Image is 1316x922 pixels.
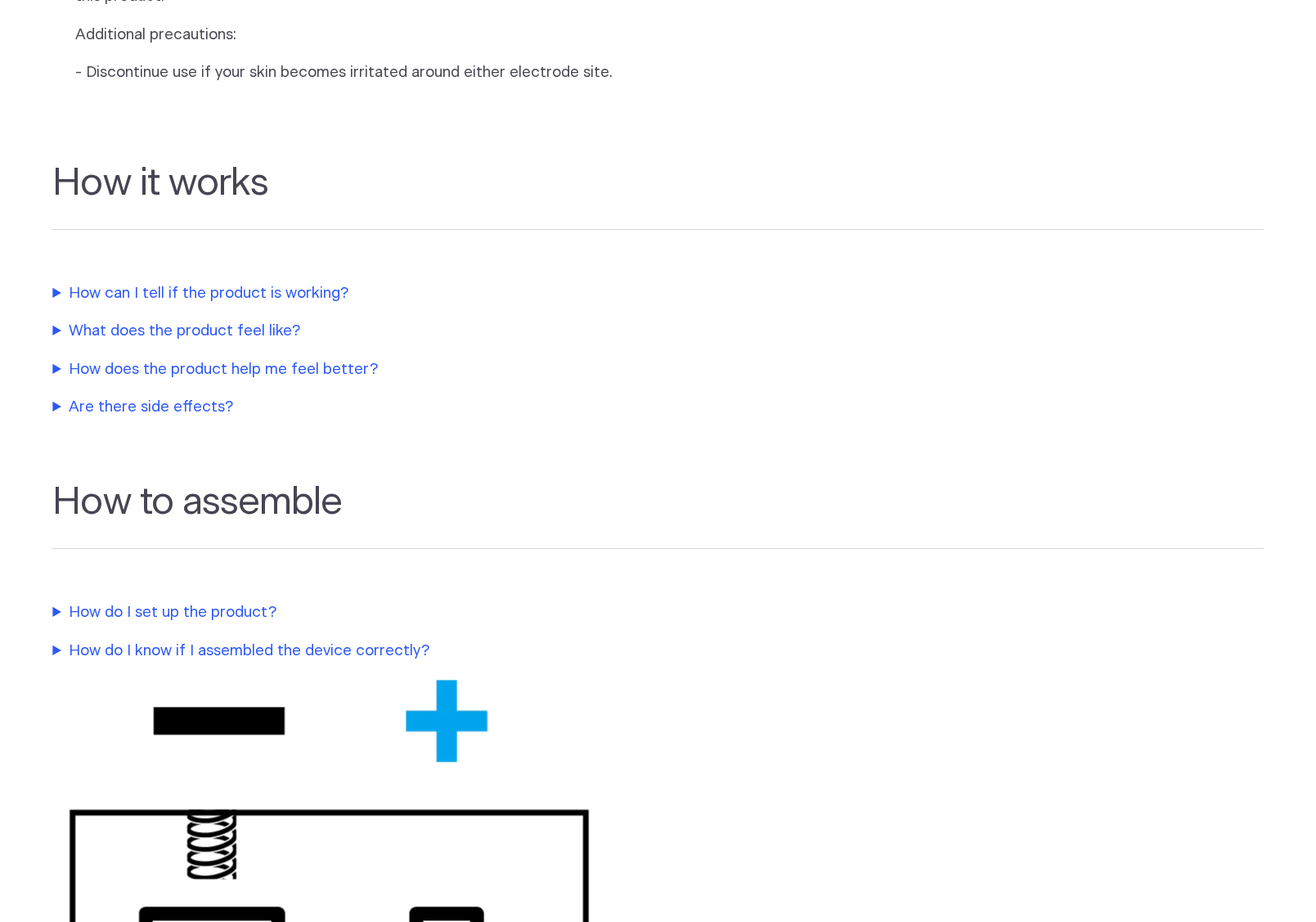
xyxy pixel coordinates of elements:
[75,24,743,47] p: Additional precautions:
[75,61,743,84] p: - Discontinue use if your skin becomes irritated around either electrode site.
[52,282,739,305] summary: How can I tell if the product is working?
[52,320,739,343] summary: What does the product feel like?
[52,396,739,419] summary: Are there side effects?
[52,161,1263,230] h2: How it works
[52,640,739,663] summary: How do I know if I assembled the device correctly?
[52,480,1263,549] h2: How to assemble
[52,601,739,624] summary: How do I set up the product?
[52,358,739,381] summary: How does the product help me feel better?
